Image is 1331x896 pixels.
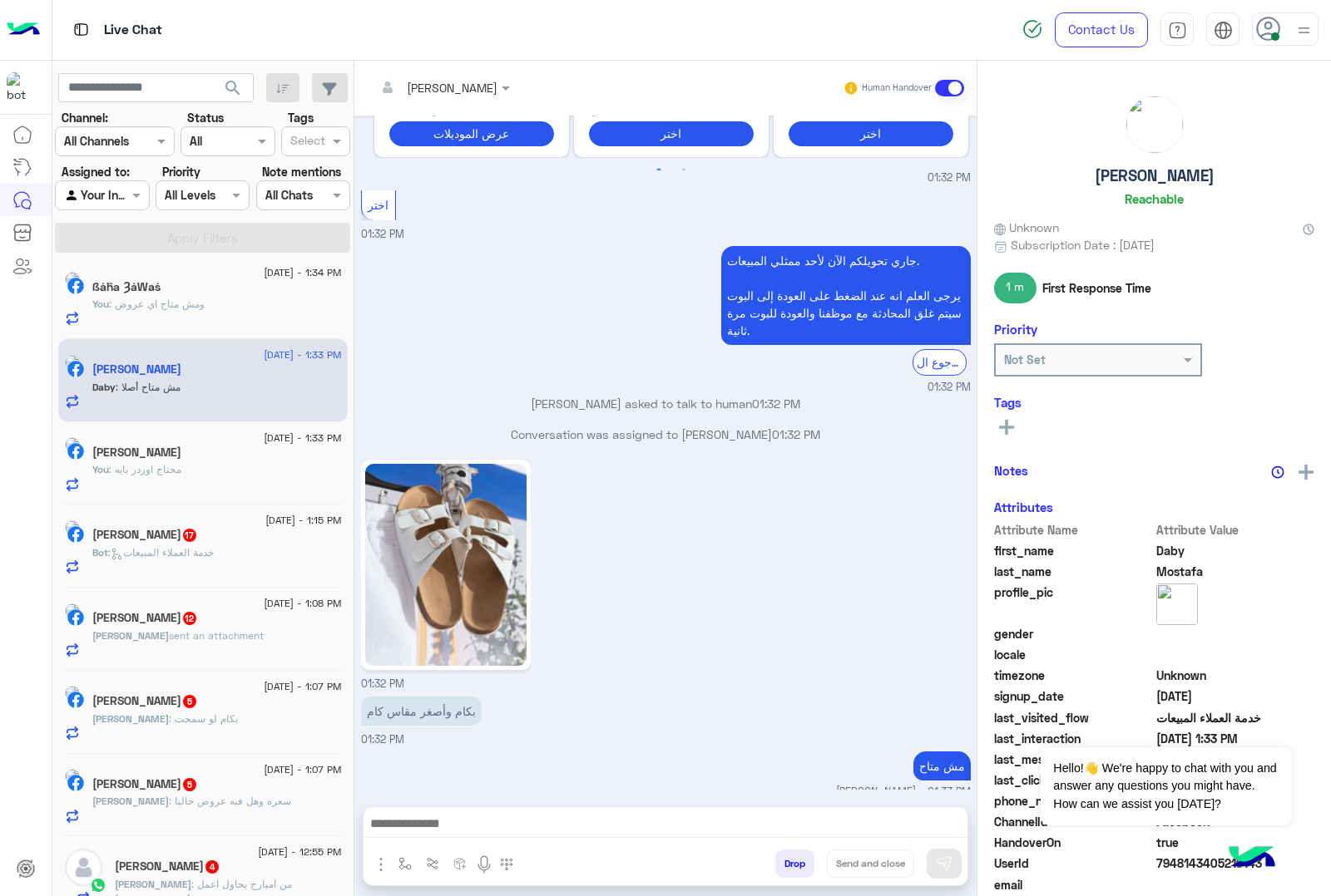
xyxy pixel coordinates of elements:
[288,109,314,126] label: Tags
[651,162,667,179] button: 1 of 2
[1095,166,1215,185] h5: [PERSON_NAME]
[65,272,80,287] img: picture
[264,596,341,611] span: [DATE] - 1:08 PM
[92,381,116,393] span: Daby
[994,219,1059,236] span: Unknown
[213,73,254,109] button: search
[361,697,482,726] p: 1/9/2025, 1:32 PM
[262,163,341,180] label: Note mentions
[474,854,494,874] img: send voice note
[453,857,467,870] img: create order
[721,246,971,345] p: 1/9/2025, 1:32 PM
[92,298,109,310] span: You
[994,395,1314,410] h6: Tags
[1156,709,1315,726] span: خدمة العملاء المبيعات
[264,431,341,446] span: [DATE] - 1:33 PM
[361,395,971,412] p: [PERSON_NAME] asked to talk to human
[265,513,341,528] span: [DATE] - 1:15 PM
[183,778,196,791] span: 5
[183,529,196,542] span: 17
[936,855,952,872] img: send message
[419,849,447,877] button: Trigger scenario
[752,396,800,411] span: 01:32 PM
[862,81,932,95] small: Human Handover
[1156,667,1315,684] span: Unknown
[994,834,1153,851] span: HandoverOn
[994,792,1153,810] span: phone_number
[90,877,106,894] img: WhatsApp
[264,679,341,694] span: [DATE] - 1:07 PM
[65,520,80,535] img: picture
[62,109,108,126] label: Channel:
[92,712,169,725] span: [PERSON_NAME]
[371,854,391,874] img: send attachment
[7,12,40,47] img: Logo
[361,733,404,746] span: 01:32 PM
[187,109,224,126] label: Status
[994,563,1153,580] span: last_name
[1156,834,1315,851] span: true
[92,362,181,377] h5: Daby Mostafa
[65,686,80,701] img: picture
[108,546,214,559] span: : خدمة العملاء المبيعات
[288,131,325,153] div: Select
[1156,876,1315,894] span: null
[1042,279,1151,297] span: First Response Time
[361,228,404,240] span: 01:32 PM
[92,463,109,475] span: You
[169,795,291,807] span: سعره وهل فيه عروض حاليا
[92,528,198,542] h5: Farrag Gehad
[264,265,341,280] span: [DATE] - 1:34 PM
[994,500,1053,514] h6: Attributes
[994,771,1153,789] span: last_clicked_button
[994,625,1153,642] span: gender
[183,612,196,625] span: 12
[183,695,196,708] span: 5
[92,280,161,294] h5: ßáĥa ȜáWaś
[65,603,80,618] img: picture
[994,583,1153,622] span: profile_pic
[675,162,692,179] button: 2 of 2
[92,629,169,642] span: [PERSON_NAME]
[1126,96,1183,153] img: picture
[1299,465,1314,480] img: add
[772,427,820,441] span: 01:32 PM
[7,72,37,102] img: 713415422032625
[365,464,527,666] img: 540658448_805230455355868_1715284537730263223_n.jpg
[994,709,1153,726] span: last_visited_flow
[994,322,1037,337] h6: Priority
[1156,687,1315,705] span: 2024-12-24T15:39:38.227Z
[92,777,198,791] h5: Mohamed Ezzat
[1156,583,1198,625] img: picture
[205,860,219,874] span: 4
[67,609,84,626] img: Facebook
[1294,20,1314,41] img: profile
[264,347,341,362] span: [DATE] - 1:33 PM
[928,380,971,396] span: 01:32 PM
[67,361,84,377] img: Facebook
[71,19,92,40] img: tab
[1271,465,1284,479] img: notes
[775,849,814,878] button: Drop
[258,844,341,859] span: [DATE] - 12:55 PM
[1156,521,1315,539] span: Attribute Value
[1125,191,1184,206] h6: Reachable
[589,121,754,145] button: اختر
[65,769,80,784] img: picture
[398,857,412,870] img: select flow
[169,712,238,725] span: بكام لو سمحت
[67,526,84,543] img: Facebook
[1022,19,1042,39] img: spinner
[994,667,1153,684] span: timezone
[1214,21,1233,40] img: tab
[392,849,419,877] button: select flow
[836,785,971,800] span: [PERSON_NAME] - 01:33 PM
[994,521,1153,539] span: Attribute Name
[994,646,1153,663] span: locale
[65,849,102,886] img: defaultAdmin.png
[361,677,404,690] span: 01:32 PM
[913,349,967,375] div: الرجوع ال Bot
[389,121,554,145] button: عرض الموديلات
[994,813,1153,830] span: ChannelId
[1156,854,1315,872] span: 7948143405219143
